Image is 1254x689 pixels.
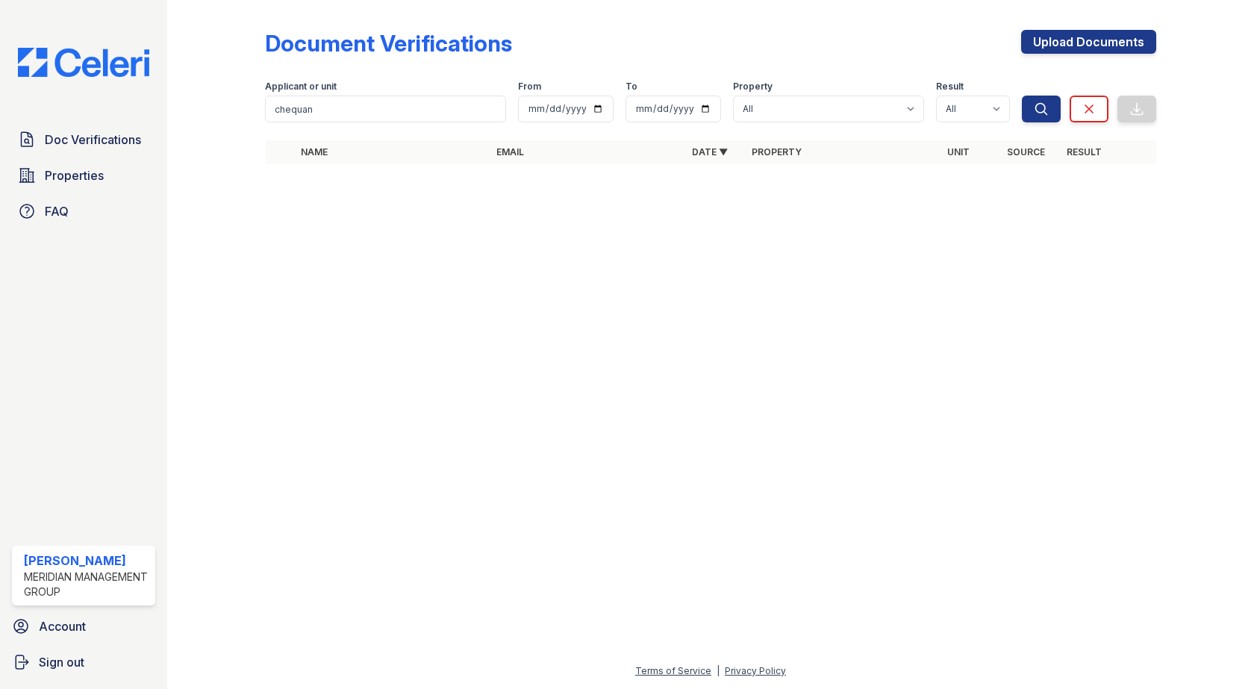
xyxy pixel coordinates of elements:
[39,617,86,635] span: Account
[301,146,328,158] a: Name
[265,81,337,93] label: Applicant or unit
[635,665,711,676] a: Terms of Service
[725,665,786,676] a: Privacy Policy
[717,665,720,676] div: |
[6,611,161,641] a: Account
[6,48,161,77] img: CE_Logo_Blue-a8612792a0a2168367f1c8372b55b34899dd931a85d93a1a3d3e32e68fde9ad4.png
[45,202,69,220] span: FAQ
[626,81,637,93] label: To
[45,131,141,149] span: Doc Verifications
[1021,30,1156,54] a: Upload Documents
[24,570,149,599] div: Meridian Management Group
[12,125,155,155] a: Doc Verifications
[24,552,149,570] div: [PERSON_NAME]
[733,81,773,93] label: Property
[6,647,161,677] a: Sign out
[265,96,505,122] input: Search by name, email, or unit number
[692,146,728,158] a: Date ▼
[518,81,541,93] label: From
[12,196,155,226] a: FAQ
[1067,146,1102,158] a: Result
[265,30,512,57] div: Document Verifications
[39,653,84,671] span: Sign out
[496,146,524,158] a: Email
[12,160,155,190] a: Properties
[45,166,104,184] span: Properties
[947,146,970,158] a: Unit
[1007,146,1045,158] a: Source
[936,81,964,93] label: Result
[752,146,802,158] a: Property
